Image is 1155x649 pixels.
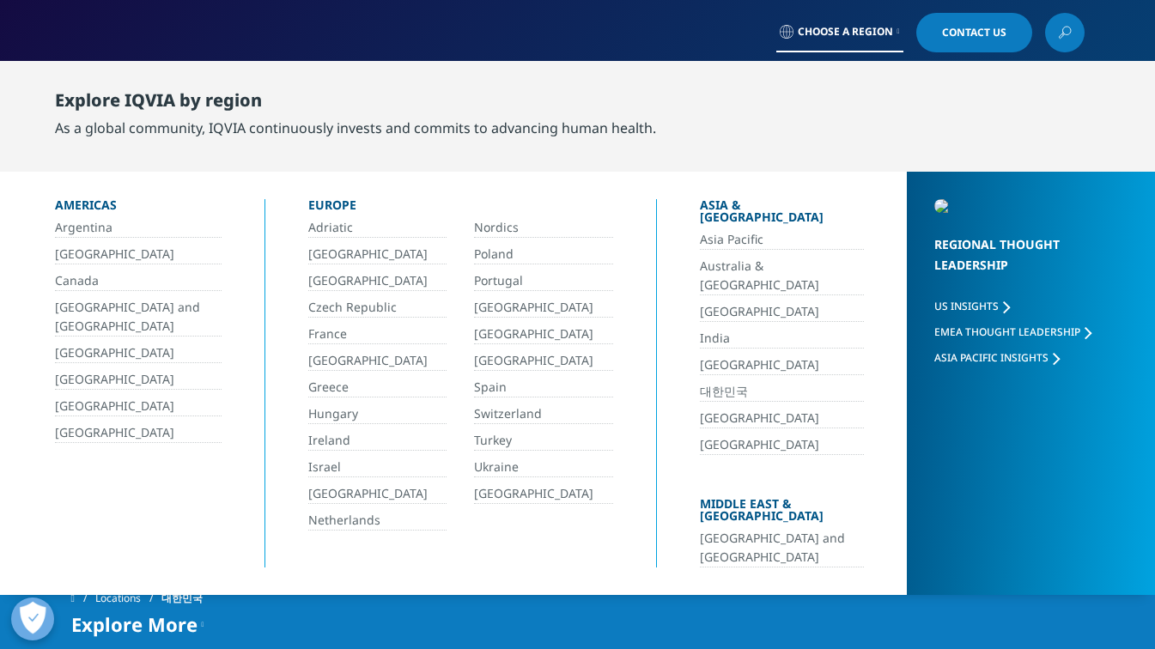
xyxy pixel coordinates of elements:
[474,245,613,264] a: Poland
[916,13,1032,52] a: Contact Us
[308,404,447,424] a: Hungary
[700,529,864,567] a: [GEOGRAPHIC_DATA] and [GEOGRAPHIC_DATA]
[55,199,222,218] div: Americas
[700,355,864,375] a: [GEOGRAPHIC_DATA]
[216,60,1085,141] nav: Primary
[71,614,198,634] span: Explore More
[161,583,203,614] span: 대한민국
[55,271,222,291] a: Canada
[934,199,1115,213] img: 2093_analyzing-data-using-big-screen-display-and-laptop.png
[308,245,447,264] a: [GEOGRAPHIC_DATA]
[474,298,613,318] a: [GEOGRAPHIC_DATA]
[934,234,1115,297] div: Regional Thought Leadership
[308,431,447,451] a: Ireland
[934,350,1049,365] span: Asia Pacific Insights
[700,329,864,349] a: India
[55,397,222,416] a: [GEOGRAPHIC_DATA]
[700,257,864,295] a: Australia & [GEOGRAPHIC_DATA]
[474,458,613,477] a: Ukraine
[942,27,1006,38] span: Contact Us
[798,25,893,39] span: Choose a Region
[934,324,1091,339] a: EMEA Thought Leadership
[55,343,222,363] a: [GEOGRAPHIC_DATA]
[474,351,613,371] a: [GEOGRAPHIC_DATA]
[700,409,864,428] a: [GEOGRAPHIC_DATA]
[700,435,864,455] a: [GEOGRAPHIC_DATA]
[308,298,447,318] a: Czech Republic
[308,199,613,218] div: Europe
[934,350,1060,365] a: Asia Pacific Insights
[308,218,447,238] a: Adriatic
[474,218,613,238] a: Nordics
[308,324,447,344] a: France
[55,423,222,443] a: [GEOGRAPHIC_DATA]
[700,302,864,322] a: [GEOGRAPHIC_DATA]
[934,299,1010,313] a: US Insights
[55,90,656,118] div: Explore IQVIA by region
[308,378,447,397] a: Greece
[55,298,222,337] a: [GEOGRAPHIC_DATA] and [GEOGRAPHIC_DATA]
[474,378,613,397] a: Spain
[474,404,613,424] a: Switzerland
[95,583,161,614] a: Locations
[700,382,864,402] a: 대한민국
[934,324,1080,339] span: EMEA Thought Leadership
[308,271,447,291] a: [GEOGRAPHIC_DATA]
[474,431,613,451] a: Turkey
[474,484,613,504] a: [GEOGRAPHIC_DATA]
[308,484,447,504] a: [GEOGRAPHIC_DATA]
[11,597,54,640] button: 개방형 기본 설정
[55,218,222,238] a: Argentina
[700,498,864,529] div: Middle East & [GEOGRAPHIC_DATA]
[308,351,447,371] a: [GEOGRAPHIC_DATA]
[55,370,222,390] a: [GEOGRAPHIC_DATA]
[55,245,222,264] a: [GEOGRAPHIC_DATA]
[700,230,864,250] a: Asia Pacific
[700,199,864,230] div: Asia & [GEOGRAPHIC_DATA]
[474,324,613,344] a: [GEOGRAPHIC_DATA]
[474,271,613,291] a: Portugal
[308,511,447,531] a: Netherlands
[934,299,999,313] span: US Insights
[55,118,656,138] div: As a global community, IQVIA continuously invests and commits to advancing human health.
[308,458,447,477] a: Israel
